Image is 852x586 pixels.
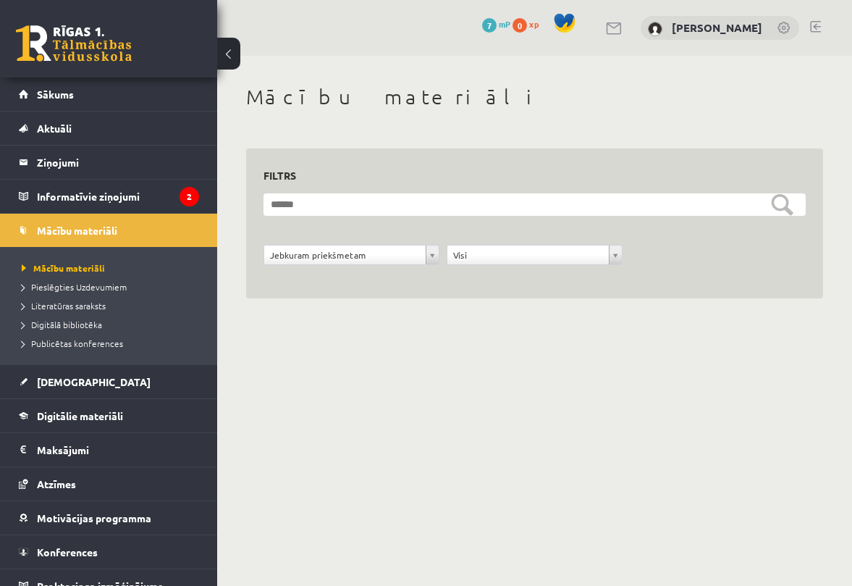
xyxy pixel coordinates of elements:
[37,511,151,524] span: Motivācijas programma
[529,18,539,30] span: xp
[22,338,123,349] span: Publicētas konferences
[19,180,199,213] a: Informatīvie ziņojumi2
[22,261,203,275] a: Mācību materiāli
[22,300,106,311] span: Literatūras saraksts
[513,18,546,30] a: 0 xp
[264,246,439,264] a: Jebkuram priekšmetam
[19,467,199,501] a: Atzīmes
[447,246,622,264] a: Visi
[482,18,497,33] span: 7
[22,281,127,293] span: Pieslēgties Uzdevumiem
[16,25,132,62] a: Rīgas 1. Tālmācības vidusskola
[37,409,123,422] span: Digitālie materiāli
[19,501,199,535] a: Motivācijas programma
[37,88,74,101] span: Sākums
[22,280,203,293] a: Pieslēgties Uzdevumiem
[499,18,510,30] span: mP
[37,375,151,388] span: [DEMOGRAPHIC_DATA]
[37,433,199,466] legend: Maksājumi
[263,166,788,185] h3: Filtrs
[22,299,203,312] a: Literatūras saraksts
[22,318,203,331] a: Digitālā bibliotēka
[22,262,105,274] span: Mācību materiāli
[22,319,102,330] span: Digitālā bibliotēka
[270,246,420,264] span: Jebkuram priekšmetam
[513,18,527,33] span: 0
[246,85,823,109] h1: Mācību materiāli
[19,365,199,398] a: [DEMOGRAPHIC_DATA]
[37,122,72,135] span: Aktuāli
[180,187,199,206] i: 2
[482,18,510,30] a: 7 mP
[19,433,199,466] a: Maksājumi
[37,180,199,213] legend: Informatīvie ziņojumi
[37,146,199,179] legend: Ziņojumi
[672,20,762,35] a: [PERSON_NAME]
[37,224,117,237] span: Mācību materiāli
[37,545,98,558] span: Konferences
[19,399,199,432] a: Digitālie materiāli
[37,477,76,490] span: Atzīmes
[648,22,662,36] img: Elza Ellere
[453,246,603,264] span: Visi
[22,337,203,350] a: Publicētas konferences
[19,535,199,569] a: Konferences
[19,146,199,179] a: Ziņojumi
[19,112,199,145] a: Aktuāli
[19,214,199,247] a: Mācību materiāli
[19,78,199,111] a: Sākums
